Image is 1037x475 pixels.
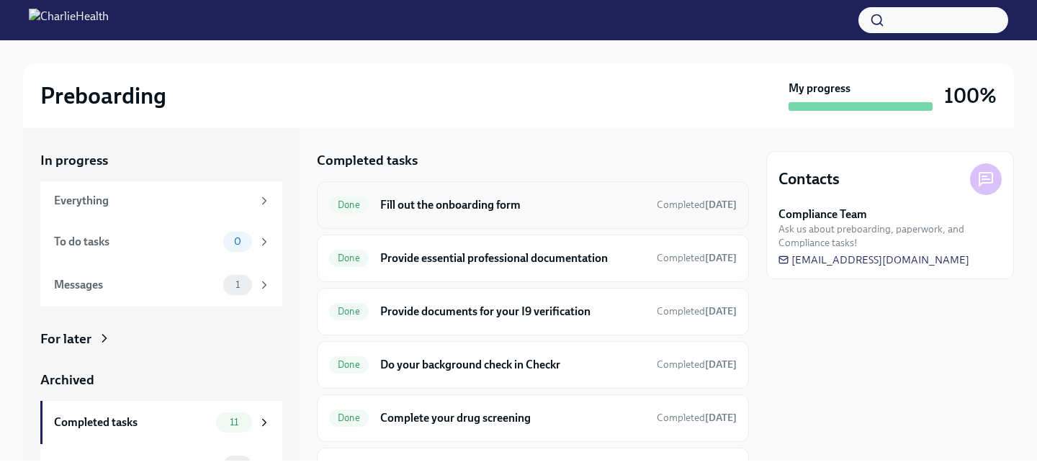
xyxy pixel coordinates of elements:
a: In progress [40,151,282,170]
a: For later [40,330,282,348]
h6: Provide documents for your I9 verification [380,304,645,320]
h3: 100% [944,83,997,109]
a: To do tasks0 [40,220,282,263]
strong: [DATE] [705,252,737,264]
strong: [DATE] [705,199,737,211]
a: [EMAIL_ADDRESS][DOMAIN_NAME] [778,253,969,267]
span: Completed [657,358,737,371]
div: Completed tasks [54,415,210,430]
strong: My progress [789,81,850,96]
a: DoneProvide essential professional documentationCompleted[DATE] [329,247,737,270]
h6: Provide essential professional documentation [380,250,645,266]
span: 0 [225,236,250,247]
a: DoneComplete your drug screeningCompleted[DATE] [329,407,737,430]
span: Done [329,306,369,317]
span: Completed [657,412,737,424]
span: 1 [227,279,248,290]
a: Archived [40,371,282,389]
div: Everything [54,193,252,209]
a: DoneProvide documents for your I9 verificationCompleted[DATE] [329,300,737,323]
img: CharlieHealth [29,9,109,32]
span: Completed [657,199,737,211]
span: Ask us about preboarding, paperwork, and Compliance tasks! [778,222,1002,250]
span: August 18th, 2025 21:26 [657,198,737,212]
h2: Preboarding [40,81,166,110]
span: August 18th, 2025 21:28 [657,304,737,318]
span: Done [329,412,369,423]
h4: Contacts [778,168,840,190]
a: Messages1 [40,263,282,307]
span: Completed [657,252,737,264]
a: DoneDo your background check in CheckrCompleted[DATE] [329,353,737,376]
a: Everything [40,181,282,220]
strong: [DATE] [705,412,737,424]
div: For later [40,330,91,348]
span: Completed [657,305,737,317]
span: Done [329,199,369,210]
div: To do tasks [54,234,217,250]
span: August 27th, 2025 16:04 [657,411,737,425]
div: Messages [54,277,217,293]
a: Completed tasks11 [40,401,282,444]
span: Done [329,359,369,370]
h6: Complete your drug screening [380,410,645,426]
h6: Do your background check in Checkr [380,357,645,373]
span: 0 [225,460,250,471]
h6: Fill out the onboarding form [380,197,645,213]
strong: [DATE] [705,305,737,317]
a: DoneFill out the onboarding formCompleted[DATE] [329,194,737,217]
h5: Completed tasks [317,151,418,170]
strong: Compliance Team [778,207,867,222]
span: 11 [221,417,247,427]
span: September 5th, 2025 19:11 [657,251,737,265]
strong: [DATE] [705,358,737,371]
span: Done [329,253,369,263]
div: Messages [54,458,217,474]
span: August 18th, 2025 21:29 [657,358,737,371]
